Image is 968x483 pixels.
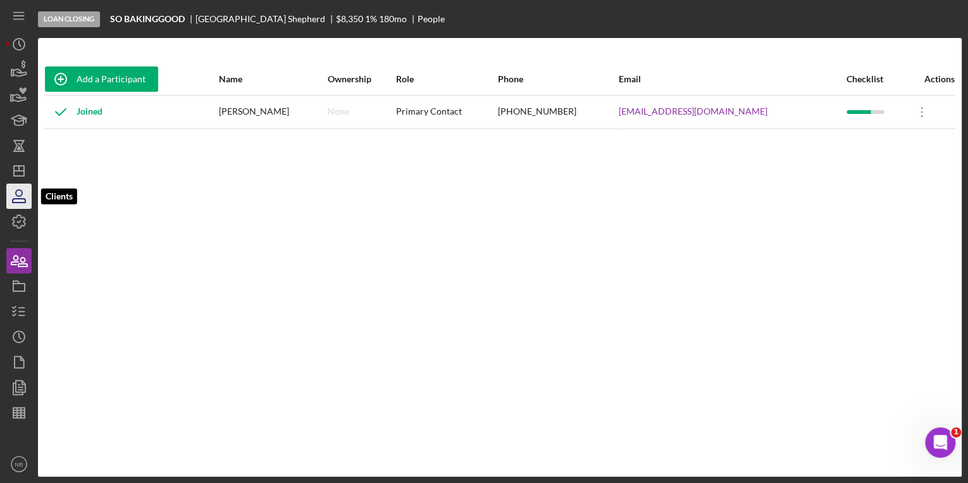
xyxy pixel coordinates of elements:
div: [GEOGRAPHIC_DATA] Shepherd [195,14,336,24]
text: NB [15,461,23,468]
div: $8,350 [336,14,363,24]
div: Ownership [328,74,395,84]
div: Add a Participant [77,66,146,92]
span: 1 [951,427,961,437]
div: Actions [906,74,955,84]
b: SO BAKINGGOOD [110,14,185,24]
div: Checklist [847,74,905,84]
div: Phone [497,74,617,84]
div: Name [219,74,326,84]
div: 180 mo [379,14,407,24]
div: 1 % [365,14,377,24]
div: [PHONE_NUMBER] [497,96,617,128]
div: Email [619,74,845,84]
button: Add a Participant [45,66,158,92]
div: Role [395,74,496,84]
div: People [418,14,445,24]
iframe: Intercom live chat [925,427,955,458]
div: Loan Closing [38,11,100,27]
div: [PERSON_NAME] [219,96,326,128]
div: Joined [45,96,102,128]
button: NB [6,451,32,477]
div: None [328,106,349,116]
a: [EMAIL_ADDRESS][DOMAIN_NAME] [619,106,767,116]
div: Primary Contact [395,96,496,128]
